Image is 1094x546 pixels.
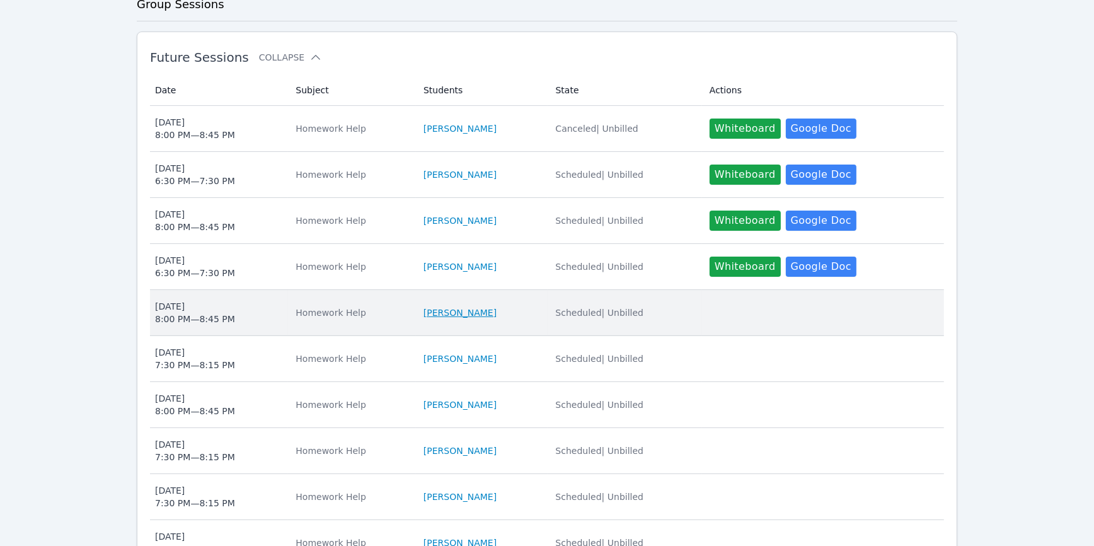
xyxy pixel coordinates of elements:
a: Google Doc [786,165,856,185]
tr: [DATE]8:00 PM—8:45 PMHomework Help[PERSON_NAME]Scheduled| UnbilledWhiteboardGoogle Doc [150,198,944,244]
span: Future Sessions [150,50,249,65]
div: [DATE] 8:00 PM — 8:45 PM [155,208,235,233]
div: [DATE] 6:30 PM — 7:30 PM [155,162,235,187]
a: [PERSON_NAME] [423,491,497,503]
a: [PERSON_NAME] [423,168,497,181]
div: Homework Help [296,260,408,273]
button: Whiteboard [710,165,781,185]
th: State [548,75,701,106]
span: Scheduled | Unbilled [555,354,643,364]
a: Google Doc [786,257,856,277]
span: Scheduled | Unbilled [555,400,643,410]
button: Collapse [259,51,322,64]
tr: [DATE]7:30 PM—8:15 PMHomework Help[PERSON_NAME]Scheduled| Unbilled [150,336,944,382]
a: [PERSON_NAME] [423,398,497,411]
tr: [DATE]8:00 PM—8:45 PMHomework Help[PERSON_NAME]Scheduled| Unbilled [150,382,944,428]
tr: [DATE]7:30 PM—8:15 PMHomework Help[PERSON_NAME]Scheduled| Unbilled [150,474,944,520]
a: [PERSON_NAME] [423,306,497,319]
a: [PERSON_NAME] [423,444,497,457]
th: Date [150,75,288,106]
th: Subject [288,75,416,106]
a: [PERSON_NAME] [423,122,497,135]
button: Whiteboard [710,211,781,231]
span: Scheduled | Unbilled [555,262,643,272]
div: Homework Help [296,491,408,503]
a: Google Doc [786,119,856,139]
div: [DATE] 8:00 PM — 8:45 PM [155,300,235,325]
th: Students [416,75,548,106]
span: Canceled | Unbilled [555,124,638,134]
tr: [DATE]6:30 PM—7:30 PMHomework Help[PERSON_NAME]Scheduled| UnbilledWhiteboardGoogle Doc [150,152,944,198]
span: Scheduled | Unbilled [555,446,643,456]
div: [DATE] 7:30 PM — 8:15 PM [155,438,235,463]
button: Whiteboard [710,257,781,277]
div: [DATE] 6:30 PM — 7:30 PM [155,254,235,279]
a: Google Doc [786,211,856,231]
div: Homework Help [296,214,408,227]
div: Homework Help [296,444,408,457]
div: Homework Help [296,352,408,365]
span: Scheduled | Unbilled [555,216,643,226]
div: Homework Help [296,306,408,319]
span: Scheduled | Unbilled [555,308,643,318]
a: [PERSON_NAME] [423,260,497,273]
div: [DATE] 8:00 PM — 8:45 PM [155,392,235,417]
a: [PERSON_NAME] [423,214,497,227]
div: Homework Help [296,168,408,181]
button: Whiteboard [710,119,781,139]
div: [DATE] 7:30 PM — 8:15 PM [155,484,235,509]
div: Homework Help [296,122,408,135]
tr: [DATE]8:00 PM—8:45 PMHomework Help[PERSON_NAME]Scheduled| Unbilled [150,290,944,336]
div: [DATE] 7:30 PM — 8:15 PM [155,346,235,371]
span: Scheduled | Unbilled [555,492,643,502]
div: Homework Help [296,398,408,411]
tr: [DATE]8:00 PM—8:45 PMHomework Help[PERSON_NAME]Canceled| UnbilledWhiteboardGoogle Doc [150,106,944,152]
tr: [DATE]7:30 PM—8:15 PMHomework Help[PERSON_NAME]Scheduled| Unbilled [150,428,944,474]
th: Actions [702,75,944,106]
div: [DATE] 8:00 PM — 8:45 PM [155,116,235,141]
span: Scheduled | Unbilled [555,170,643,180]
tr: [DATE]6:30 PM—7:30 PMHomework Help[PERSON_NAME]Scheduled| UnbilledWhiteboardGoogle Doc [150,244,944,290]
a: [PERSON_NAME] [423,352,497,365]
